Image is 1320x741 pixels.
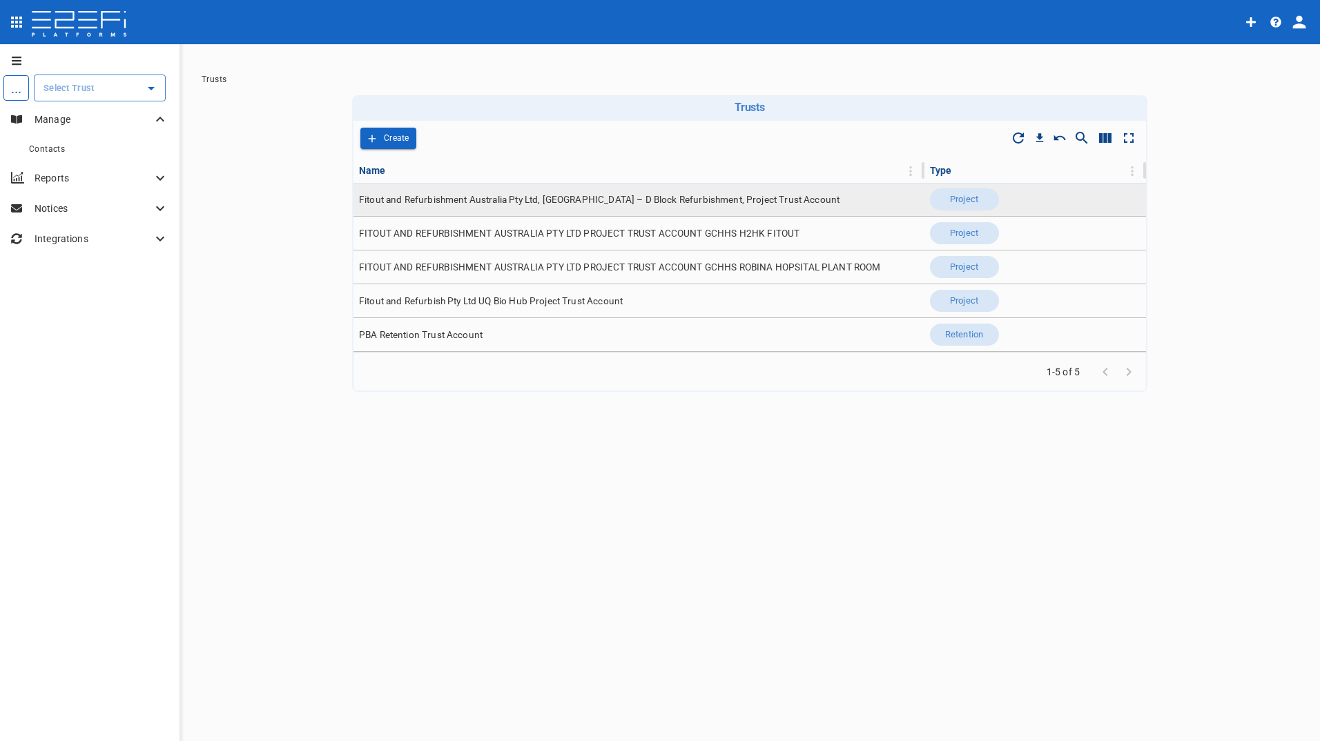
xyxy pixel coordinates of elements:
[384,130,409,146] p: Create
[142,79,161,98] button: Open
[35,171,152,185] p: Reports
[1041,365,1085,379] span: 1-5 of 5
[360,128,416,149] button: Create
[930,162,952,179] div: Type
[3,75,29,101] div: ...
[359,162,386,179] div: Name
[900,160,922,182] button: Column Actions
[202,75,1298,84] nav: breadcrumb
[359,261,881,274] span: FITOUT AND REFURBISHMENT AUSTRALIA PTY LTD PROJECT TRUST ACCOUNT GCHHS ROBINA HOPSITAL PLANT ROOM
[359,328,483,342] span: PBA Retention Trust Account
[942,193,987,206] span: Project
[1117,126,1141,150] button: Toggle full screen
[1094,365,1117,378] span: Go to previous page
[359,227,799,240] span: FITOUT AND REFURBISHMENT AUSTRALIA PTY LTD PROJECT TRUST ACCOUNT GCHHS H2HK FITOUT
[202,75,226,84] a: Trusts
[1094,126,1117,150] button: Show/Hide columns
[942,261,987,274] span: Project
[40,81,139,95] input: Select Trust
[1121,160,1143,182] button: Column Actions
[35,112,152,126] p: Manage
[360,128,416,149] span: Add Trust
[937,328,991,342] span: Retention
[942,227,987,240] span: Project
[1049,128,1070,148] button: Reset Sorting
[1007,126,1030,150] span: Refresh Data
[35,201,152,215] p: Notices
[35,232,152,246] p: Integrations
[942,295,987,308] span: Project
[1030,128,1049,148] button: Download CSV
[1117,365,1141,378] span: Go to next page
[359,295,623,308] span: Fitout and Refurbish Pty Ltd UQ Bio Hub Project Trust Account
[1070,126,1094,150] button: Show/Hide search
[359,193,839,206] span: Fitout and Refurbishment Australia Pty Ltd, [GEOGRAPHIC_DATA] – D Block Refurbishment, Project Tr...
[358,101,1142,114] h6: Trusts
[29,144,65,154] span: Contacts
